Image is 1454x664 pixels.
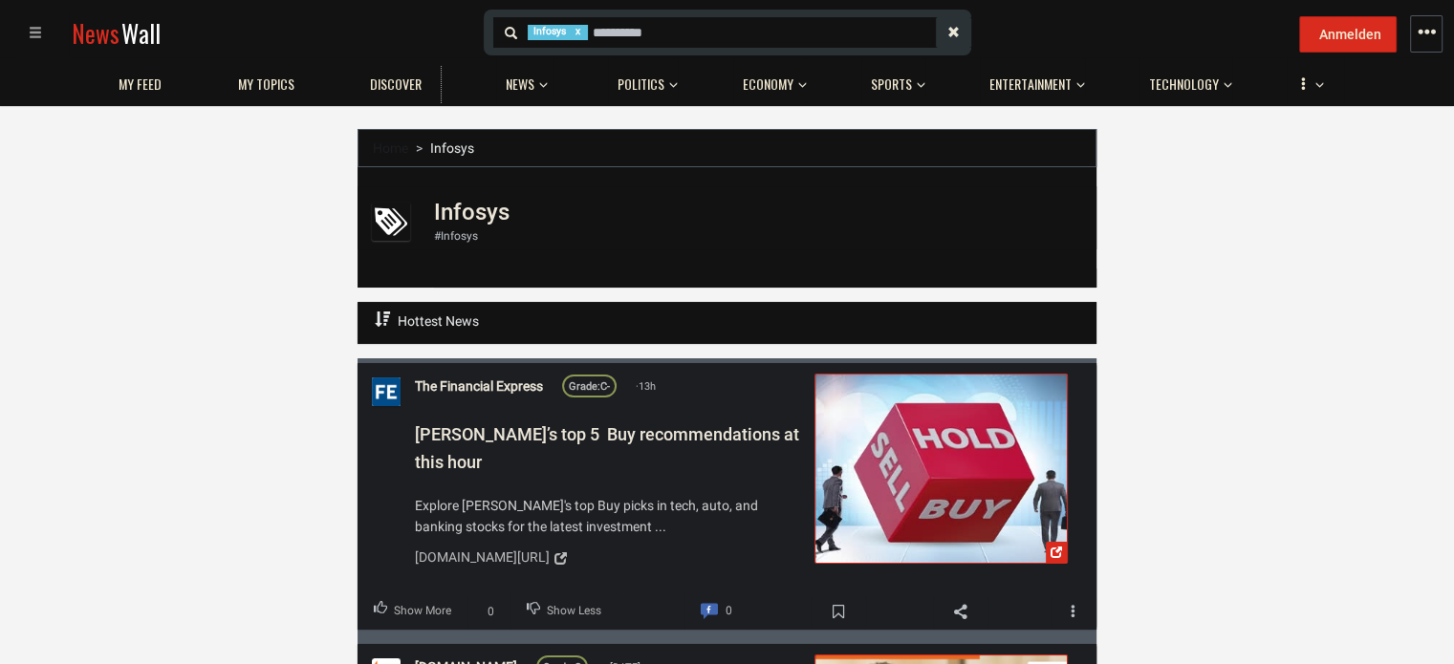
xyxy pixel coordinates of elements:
span: Technology [1149,75,1219,93]
button: Politics [608,57,678,103]
span: My Feed [119,75,162,93]
a: Infosys [434,209,510,223]
a: Economy [733,66,803,103]
button: Downvote [510,593,618,630]
span: Share [933,596,988,627]
span: 0 [726,599,732,624]
span: News [72,15,119,51]
a: Hottest News [372,302,482,341]
span: Infosys [430,140,474,156]
span: [PERSON_NAME]’s top 5 Buy recommendations at this hour [415,424,799,472]
span: Politics [618,75,664,93]
img: Nomura’s top 5 Buy recommendations at this hour [815,375,1067,563]
button: Anmelden [1299,16,1397,53]
div: C- [569,379,610,396]
a: Nomura’s top 5 Buy recommendations at this hour [814,374,1068,564]
a: [DOMAIN_NAME][URL] [415,543,801,575]
a: Comment [684,593,749,630]
div: #Infosys [434,228,1082,245]
span: Hottest News [398,313,479,329]
a: Entertainment [980,66,1081,103]
span: 0 [474,603,508,621]
span: Explore [PERSON_NAME]'s top Buy picks in tech, auto, and banking stocks for the latest investment... [415,495,801,538]
span: Show More [394,599,451,624]
span: 13h [636,378,656,396]
a: Sports [861,66,922,103]
span: Show Less [547,599,601,624]
a: News [496,66,544,103]
span: News [506,75,534,93]
a: NewsWall [72,15,161,51]
button: Economy [733,57,807,103]
img: Profile picture of The Financial Express [372,377,401,406]
span: Sports [871,75,912,93]
span: My topics [238,75,294,93]
span: Entertainment [989,75,1072,93]
button: Entertainment [980,57,1085,103]
button: Sports [861,57,925,103]
span: Wall [121,15,161,51]
button: News [496,57,553,103]
button: Technology [1139,57,1232,103]
span: Economy [743,75,793,93]
h1: Infosys [434,199,510,225]
a: Home [373,140,408,156]
a: The Financial Express [415,375,543,396]
a: Grade:C- [562,375,617,397]
a: Technology [1139,66,1228,103]
img: Profile picture of Infosys [372,203,410,241]
span: Grade: [569,381,600,394]
div: [DOMAIN_NAME][URL] [415,547,550,568]
span: Anmelden [1319,27,1381,42]
span: Bookmark [811,596,866,627]
a: Politics [608,66,674,103]
span: Discover [370,75,422,93]
button: Upvote [358,593,467,630]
